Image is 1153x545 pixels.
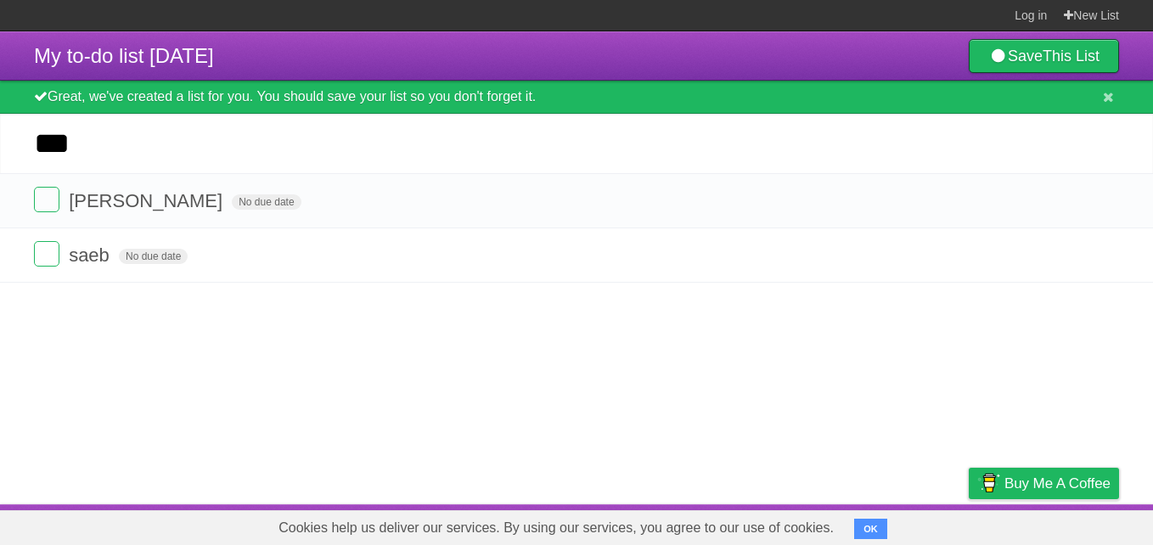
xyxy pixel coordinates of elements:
span: saeb [69,244,114,266]
a: Privacy [947,508,991,541]
span: My to-do list [DATE] [34,44,214,67]
b: This List [1043,48,1100,65]
span: No due date [232,194,301,210]
a: Suggest a feature [1012,508,1119,541]
a: About [743,508,779,541]
span: No due date [119,249,188,264]
span: Buy me a coffee [1004,469,1111,498]
img: Buy me a coffee [977,469,1000,497]
span: Cookies help us deliver our services. By using our services, you agree to our use of cookies. [262,511,851,545]
a: Terms [889,508,926,541]
label: Done [34,241,59,267]
a: Developers [799,508,868,541]
button: OK [854,519,887,539]
a: SaveThis List [969,39,1119,73]
span: [PERSON_NAME] [69,190,227,211]
label: Done [34,187,59,212]
a: Buy me a coffee [969,468,1119,499]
